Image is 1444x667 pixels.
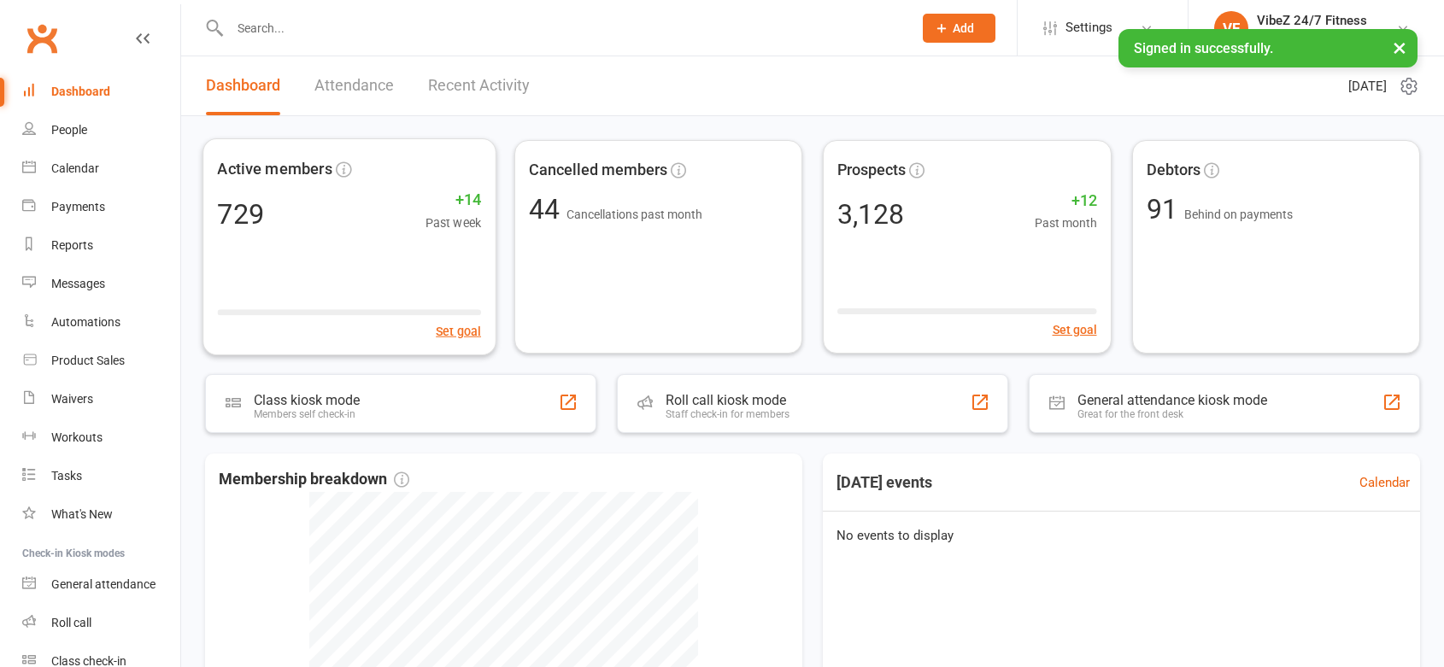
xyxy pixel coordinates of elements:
button: Set goal [436,321,481,341]
div: Dashboard [51,85,110,98]
div: Tasks [51,469,82,483]
span: Cancelled members [529,158,667,183]
a: General attendance kiosk mode [22,565,180,604]
span: Past week [426,213,481,232]
div: What's New [51,507,113,521]
button: Add [923,14,995,43]
span: +12 [1035,189,1097,214]
span: Behind on payments [1184,208,1293,221]
div: Staff check-in for members [666,408,790,420]
span: Prospects [837,158,906,183]
a: Payments [22,188,180,226]
a: Recent Activity [428,56,530,115]
span: Add [953,21,974,35]
div: Great for the front desk [1077,408,1267,420]
div: Reports [51,238,93,252]
a: Clubworx [21,17,63,60]
a: Roll call [22,604,180,642]
a: Dashboard [22,73,180,111]
div: VibeZ 24/7 Fitness [1257,28,1367,44]
a: Dashboard [206,56,280,115]
div: VibeZ 24/7 Fitness [1257,13,1367,28]
a: Workouts [22,418,180,457]
span: Active members [217,156,332,181]
input: Search... [225,16,901,40]
div: Automations [51,315,120,329]
div: Workouts [51,430,103,444]
div: People [51,123,87,137]
h3: [DATE] events [823,467,946,498]
a: Product Sales [22,342,180,380]
div: Members self check-in [254,408,360,420]
a: Automations [22,303,180,342]
div: 729 [217,200,264,228]
a: What's New [22,495,180,534]
button: × [1384,29,1415,66]
span: [DATE] [1348,76,1387,97]
a: Attendance [314,56,394,115]
button: Set goal [1053,320,1097,339]
div: Roll call kiosk mode [666,392,790,408]
div: Waivers [51,392,93,406]
div: General attendance [51,577,156,591]
div: Product Sales [51,354,125,367]
a: Calendar [1359,472,1410,493]
div: No events to display [816,512,1427,559]
a: Reports [22,226,180,265]
div: Messages [51,277,105,290]
a: Calendar [22,149,180,188]
span: +14 [426,188,481,213]
span: Debtors [1147,158,1200,183]
span: 91 [1147,193,1184,225]
div: Class kiosk mode [254,392,360,408]
span: 44 [529,193,566,225]
div: VF [1214,11,1248,45]
a: People [22,111,180,149]
span: Membership breakdown [219,467,409,492]
span: Signed in successfully. [1134,40,1273,56]
div: Payments [51,200,105,214]
div: 3,128 [837,201,904,228]
div: General attendance kiosk mode [1077,392,1267,408]
span: Cancellations past month [566,208,702,221]
div: Roll call [51,616,91,629]
span: Past month [1035,214,1097,232]
a: Waivers [22,380,180,418]
a: Tasks [22,457,180,495]
div: Calendar [51,161,99,175]
span: Settings [1065,9,1112,47]
a: Messages [22,265,180,303]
